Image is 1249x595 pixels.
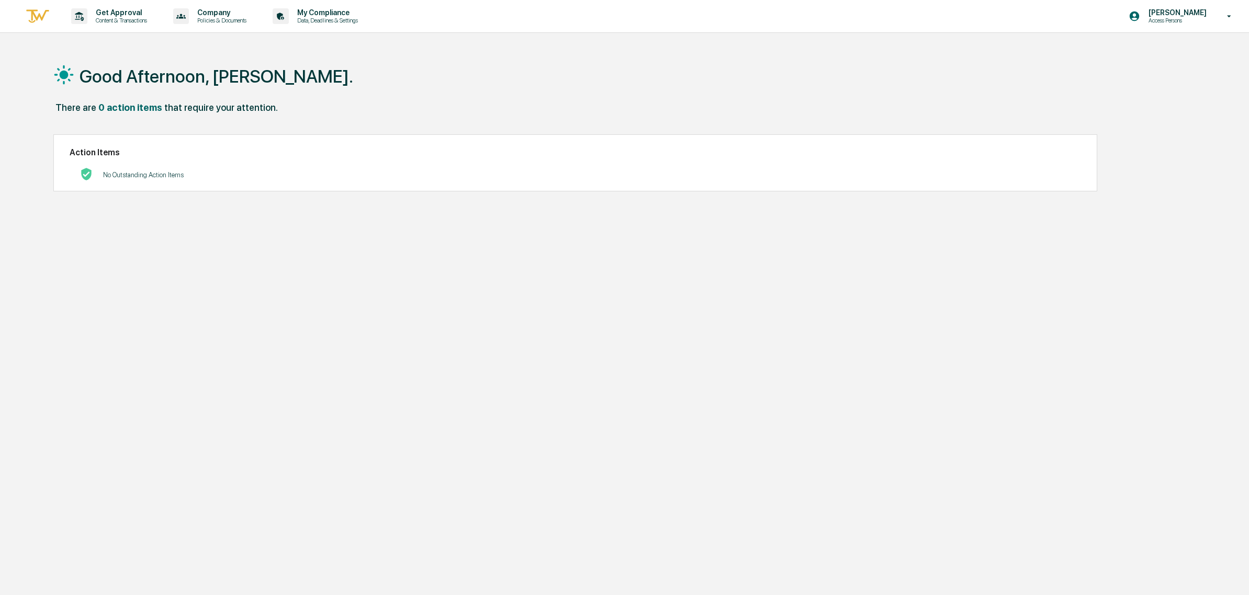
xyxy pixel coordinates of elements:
img: logo [25,8,50,25]
p: Access Persons [1140,17,1212,24]
h2: Action Items [70,147,1081,157]
p: My Compliance [289,8,363,17]
div: There are [55,102,96,113]
img: No Actions logo [80,168,93,180]
p: Policies & Documents [189,17,252,24]
p: Data, Deadlines & Settings [289,17,363,24]
div: that require your attention. [164,102,278,113]
div: 0 action items [98,102,162,113]
p: [PERSON_NAME] [1140,8,1212,17]
p: Get Approval [87,8,152,17]
p: No Outstanding Action Items [103,171,184,179]
h1: Good Afternoon, [PERSON_NAME]. [80,66,353,87]
p: Company [189,8,252,17]
p: Content & Transactions [87,17,152,24]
